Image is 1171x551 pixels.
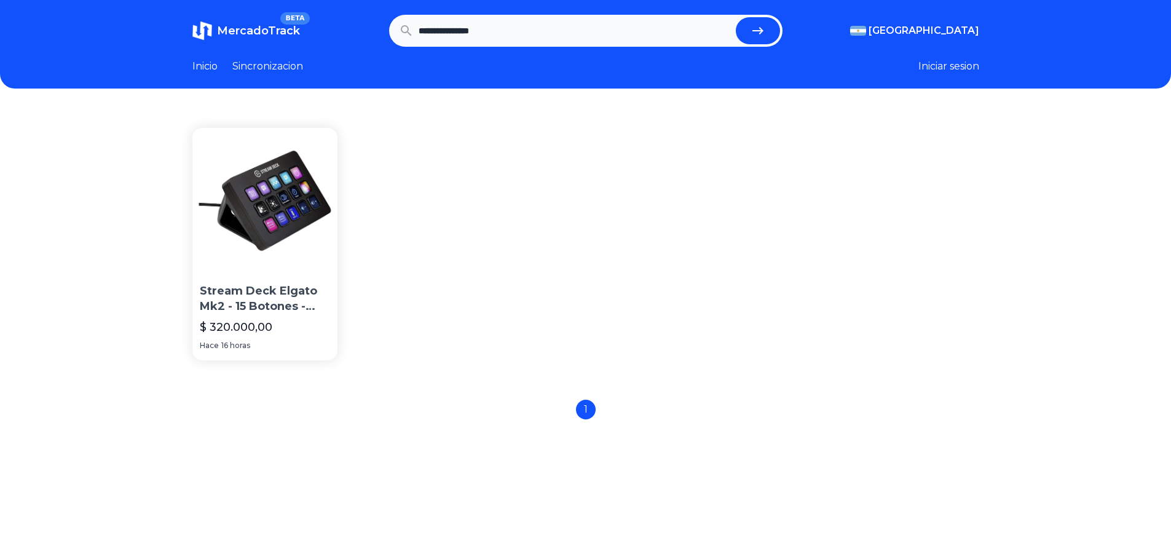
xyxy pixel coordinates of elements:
span: MercadoTrack [217,24,300,38]
img: MercadoTrack [192,21,212,41]
span: Hace [200,341,219,351]
span: [GEOGRAPHIC_DATA] [869,23,979,38]
button: [GEOGRAPHIC_DATA] [850,23,979,38]
a: MercadoTrackBETA [192,21,300,41]
button: Iniciar sesion [918,59,979,74]
span: 16 horas [221,341,250,351]
p: Stream Deck Elgato Mk2 - 15 Botones - Nuevo En Caja Cerrada [200,283,331,314]
p: $ 320.000,00 [200,319,272,336]
a: Sincronizacion [232,59,303,74]
a: Stream Deck Elgato Mk2 - 15 Botones - Nuevo En Caja CerradaStream Deck Elgato Mk2 - 15 Botones - ... [192,128,338,360]
img: Argentina [850,26,866,36]
span: BETA [280,12,309,25]
a: Inicio [192,59,218,74]
img: Stream Deck Elgato Mk2 - 15 Botones - Nuevo En Caja Cerrada [192,128,338,274]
